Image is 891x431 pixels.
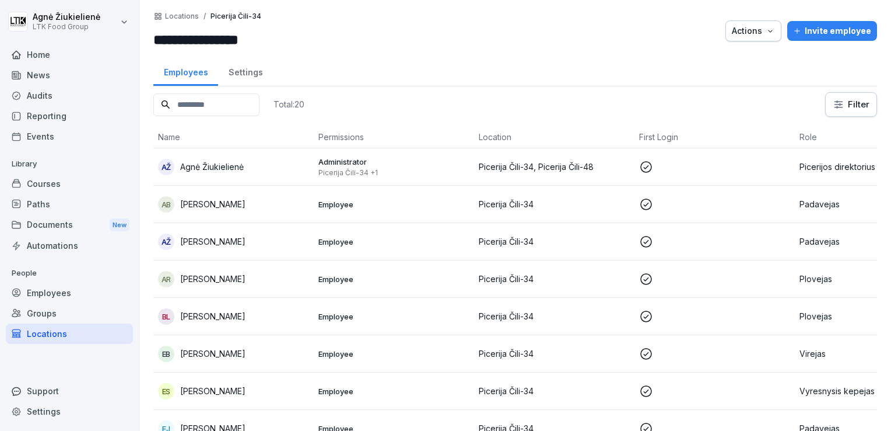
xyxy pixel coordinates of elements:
[180,198,245,210] p: [PERSON_NAME]
[6,214,133,236] a: DocumentsNew
[158,196,174,213] div: AB
[6,303,133,324] a: Groups
[318,349,469,359] p: Employee
[318,157,469,167] p: Administrator
[180,235,245,248] p: [PERSON_NAME]
[833,99,869,110] div: Filter
[479,347,630,360] p: Picerija Čili-34
[33,23,100,31] p: LTK Food Group
[158,346,174,362] div: EB
[725,20,781,41] button: Actions
[6,173,133,194] a: Courses
[6,214,133,236] div: Documents
[180,161,244,173] p: Agnė Žiukielienė
[6,85,133,106] a: Audits
[318,274,469,284] p: Employee
[474,126,634,148] th: Location
[158,234,174,250] div: AŽ
[6,324,133,344] a: Locations
[318,168,469,178] p: Picerija Čili-34 +1
[479,385,630,397] p: Picerija Čili-34
[318,237,469,247] p: Employee
[153,56,218,86] a: Employees
[479,235,630,248] p: Picerija Čili-34
[180,310,245,322] p: [PERSON_NAME]
[318,311,469,322] p: Employee
[153,126,314,148] th: Name
[158,383,174,399] div: ES
[110,218,129,232] div: New
[6,235,133,256] a: Automations
[793,25,871,37] div: Invite employee
[479,161,630,173] p: Picerija Čili-34, Picerija Čili-48
[6,264,133,283] p: People
[180,273,245,285] p: [PERSON_NAME]
[6,44,133,65] a: Home
[479,198,630,210] p: Picerija Čili-34
[6,401,133,422] a: Settings
[479,273,630,285] p: Picerija Čili-34
[6,126,133,147] a: Events
[6,155,133,173] p: Library
[6,194,133,214] a: Paths
[165,12,199,20] p: Locations
[634,126,795,148] th: First Login
[6,283,133,303] a: Employees
[732,25,775,37] div: Actions
[33,12,100,22] p: Agnė Žiukielienė
[318,199,469,210] p: Employee
[787,21,877,41] button: Invite employee
[273,99,304,110] p: Total: 20
[6,106,133,126] a: Reporting
[6,65,133,85] a: News
[158,271,174,287] div: AR
[158,308,174,325] div: BL
[826,93,876,116] button: Filter
[204,12,206,20] p: /
[180,347,245,360] p: [PERSON_NAME]
[479,310,630,322] p: Picerija Čili-34
[211,12,261,20] p: Picerija Čili-34
[314,126,474,148] th: Permissions
[318,386,469,397] p: Employee
[6,381,133,401] div: Support
[180,385,245,397] p: [PERSON_NAME]
[158,159,174,175] div: AŽ
[218,56,273,86] a: Settings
